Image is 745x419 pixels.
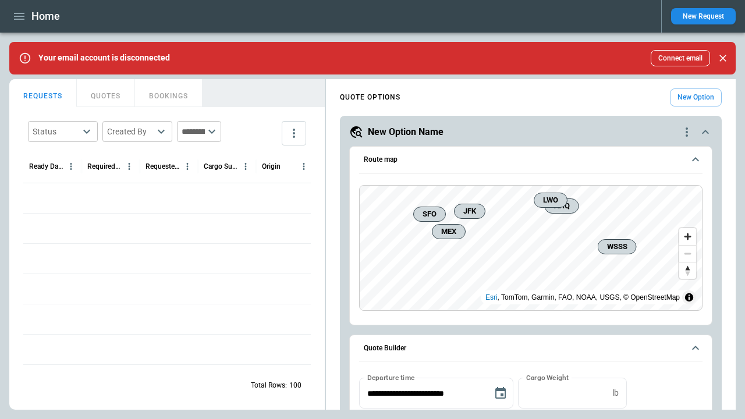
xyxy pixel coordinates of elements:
button: Quote Builder [359,335,703,362]
p: 100 [289,381,301,390]
button: Choose date, selected date is Sep 5, 2025 [489,382,512,405]
span: LWO [539,194,562,206]
button: Cargo Summary column menu [238,159,253,174]
p: lb [612,388,619,398]
span: JFK [459,205,480,217]
button: Close [715,50,731,66]
button: QUOTES [77,79,135,107]
label: Departure time [367,372,415,382]
div: Created By [107,126,154,137]
button: Required Date & Time (UTC+03:00) column menu [122,159,137,174]
button: New Option [670,88,722,106]
div: Status [33,126,79,137]
canvas: Map [360,186,702,310]
button: Ready Date & Time (UTC+03:00) column menu [63,159,79,174]
h4: QUOTE OPTIONS [340,95,400,100]
button: Zoom out [679,245,696,262]
h6: Route map [364,156,398,164]
button: Requested Route column menu [180,159,195,174]
div: , TomTom, Garmin, FAO, NOAA, USGS, © OpenStreetMap [485,292,680,303]
button: more [282,121,306,145]
div: dismiss [715,45,731,71]
span: WSSS [602,241,631,253]
h6: Quote Builder [364,345,406,352]
button: BOOKINGS [135,79,203,107]
button: New Request [671,8,736,24]
h1: Home [31,9,60,23]
p: Total Rows: [251,381,287,390]
p: Your email account is disconnected [38,53,170,63]
a: Esri [485,293,498,301]
button: Route map [359,147,703,173]
div: Cargo Summary [204,162,238,171]
div: Ready Date & Time (UTC+03:00) [29,162,63,171]
div: Required Date & Time (UTC+03:00) [87,162,122,171]
span: SFO [418,208,441,220]
button: Reset bearing to north [679,262,696,279]
div: Route map [359,185,703,311]
button: New Option Namequote-option-actions [349,125,712,139]
h5: New Option Name [368,126,444,139]
label: Cargo Weight [526,372,569,382]
div: quote-option-actions [680,125,694,139]
div: Requested Route [146,162,180,171]
button: REQUESTS [9,79,77,107]
button: Zoom in [679,228,696,245]
div: Origin [262,162,281,171]
span: MEX [437,226,460,237]
span: AAQ [549,200,573,212]
summary: Toggle attribution [682,290,696,304]
button: Origin column menu [296,159,311,174]
button: Connect email [651,50,710,66]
